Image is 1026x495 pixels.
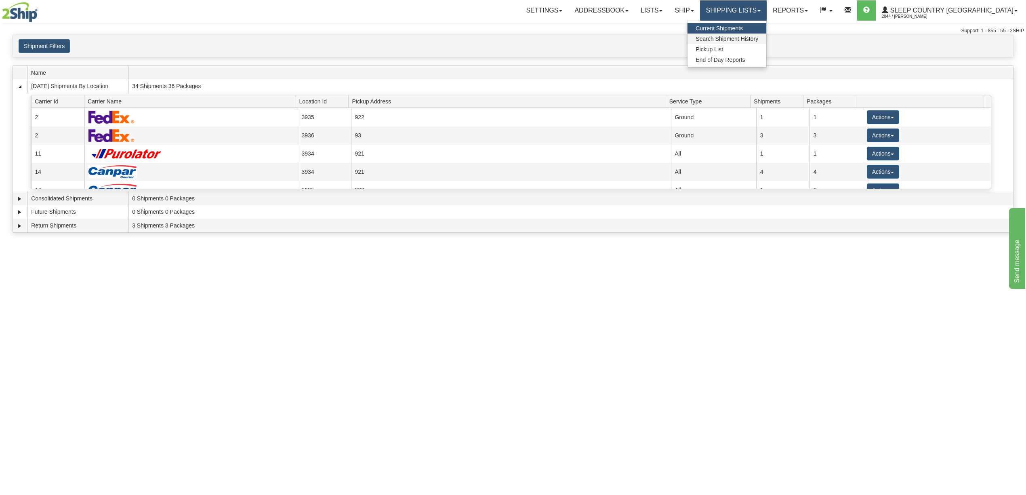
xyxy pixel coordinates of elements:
td: Ground [671,108,756,126]
td: 93 [351,126,671,145]
td: 3934 [298,145,351,163]
img: Canpar [88,184,137,197]
td: 3 [756,126,809,145]
div: Send message [6,5,75,15]
span: Current Shipments [696,25,743,32]
span: Search Shipment History [696,36,758,42]
a: Pickup List [688,44,766,55]
td: All [671,181,756,199]
td: All [671,163,756,181]
td: 14 [31,181,84,199]
a: Settings [520,0,568,21]
iframe: chat widget [1007,206,1025,289]
td: 0 Shipments 0 Packages [128,192,1013,205]
span: 2044 / [PERSON_NAME] [882,13,942,21]
td: 921 [351,145,671,163]
a: End of Day Reports [688,55,766,65]
td: All [671,145,756,163]
button: Actions [867,147,899,160]
a: Expand [16,208,24,216]
td: 3 Shipments 3 Packages [128,219,1013,232]
span: Pickup List [696,46,723,53]
span: Pickup Address [352,95,666,107]
td: 3936 [298,126,351,145]
img: FedEx Express® [88,110,135,124]
a: Shipping lists [700,0,767,21]
td: 1 [756,145,809,163]
td: 922 [351,108,671,126]
td: 1 [809,145,863,163]
td: 4 [756,163,809,181]
span: Location Id [299,95,349,107]
td: 1 [756,108,809,126]
td: 921 [351,163,671,181]
td: 4 [809,163,863,181]
img: Canpar [88,165,137,178]
img: Purolator [88,148,165,159]
a: Expand [16,222,24,230]
td: Future Shipments [27,205,128,219]
a: Sleep Country [GEOGRAPHIC_DATA] 2044 / [PERSON_NAME] [876,0,1024,21]
span: Service Type [669,95,751,107]
td: 14 [31,163,84,181]
td: Return Shipments [27,219,128,232]
td: 1 [756,181,809,199]
span: Packages [807,95,856,107]
a: Current Shipments [688,23,766,34]
a: Search Shipment History [688,34,766,44]
span: Shipments [754,95,803,107]
td: 3 [809,126,863,145]
td: 3935 [298,108,351,126]
div: Support: 1 - 855 - 55 - 2SHIP [2,27,1024,34]
td: 1 [809,108,863,126]
a: Addressbook [568,0,635,21]
td: 922 [351,181,671,199]
a: Lists [635,0,669,21]
td: [DATE] Shipments By Location [27,79,128,93]
span: Sleep Country [GEOGRAPHIC_DATA] [888,7,1013,14]
button: Shipment Filters [19,39,70,53]
img: logo2044.jpg [2,2,38,22]
td: 11 [31,145,84,163]
td: 1 [809,181,863,199]
img: FedEx Express® [88,129,135,142]
a: Reports [767,0,814,21]
a: Expand [16,195,24,203]
a: Ship [669,0,700,21]
td: Ground [671,126,756,145]
button: Actions [867,165,899,179]
td: 2 [31,108,84,126]
td: 2 [31,126,84,145]
button: Actions [867,128,899,142]
span: Carrier Name [88,95,296,107]
span: Name [31,66,128,79]
td: 0 Shipments 0 Packages [128,205,1013,219]
span: End of Day Reports [696,57,745,63]
td: 3935 [298,181,351,199]
button: Actions [867,110,899,124]
td: 34 Shipments 36 Packages [128,79,1013,93]
td: 3934 [298,163,351,181]
button: Actions [867,183,899,197]
td: Consolidated Shipments [27,192,128,205]
span: Carrier Id [35,95,84,107]
a: Collapse [16,82,24,91]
